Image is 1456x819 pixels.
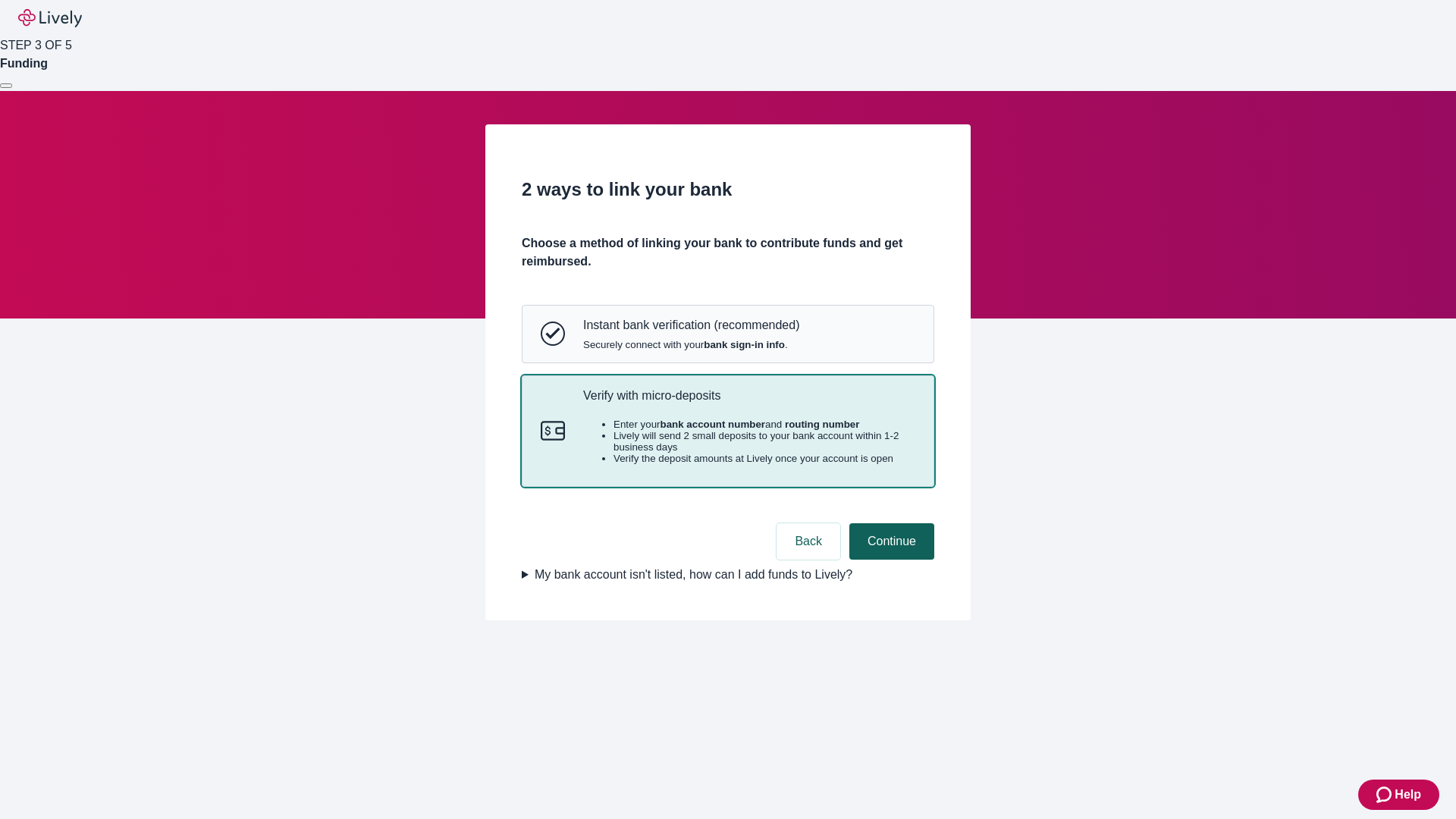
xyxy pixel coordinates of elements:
span: Help [1395,786,1421,804]
li: Enter your and [613,419,915,430]
span: Securely connect with your . [583,339,799,350]
strong: bank sign-in info [704,339,785,350]
strong: bank account number [661,419,766,430]
svg: Zendesk support icon [1376,786,1395,804]
li: Verify the deposit amounts at Lively once your account is open [613,453,915,464]
button: Zendesk support iconHelp [1358,780,1439,810]
summary: My bank account isn't listed, how can I add funds to Lively? [522,566,934,584]
svg: Instant bank verification [541,322,565,346]
button: Continue [849,523,934,560]
img: Lively [18,9,82,27]
button: Micro-depositsVerify with micro-depositsEnter yourbank account numberand routing numberLively wil... [522,376,934,487]
li: Lively will send 2 small deposits to your bank account within 1-2 business days [613,430,915,453]
p: Verify with micro-deposits [583,388,915,403]
button: Back [777,523,840,560]
svg: Micro-deposits [541,419,565,443]
h2: 2 ways to link your bank [522,176,934,203]
p: Instant bank verification (recommended) [583,318,799,332]
h4: Choose a method of linking your bank to contribute funds and get reimbursed. [522,234,934,271]
strong: routing number [785,419,859,430]
button: Instant bank verificationInstant bank verification (recommended)Securely connect with yourbank si... [522,306,934,362]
